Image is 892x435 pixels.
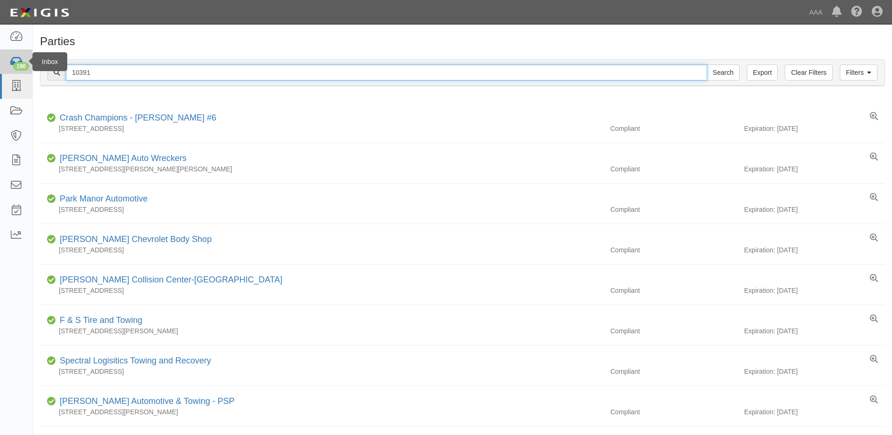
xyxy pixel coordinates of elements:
div: [STREET_ADDRESS][PERSON_NAME] [40,407,603,417]
div: Inbox [32,52,67,71]
a: [PERSON_NAME] Collision Center-[GEOGRAPHIC_DATA] [60,275,282,284]
a: View results summary [870,355,878,364]
div: [STREET_ADDRESS][PERSON_NAME][PERSON_NAME] [40,164,603,174]
div: [STREET_ADDRESS][PERSON_NAME] [40,326,603,336]
i: Help Center - Complianz [851,7,862,18]
div: Expiration: [DATE] [744,124,884,133]
div: Expiration: [DATE] [744,164,884,174]
a: F & S Tire and Towing [60,315,142,325]
div: Mercer Auto Wreckers [56,153,187,165]
img: logo-5460c22ac91f19d4615b14bd174203de0afe785f0fc80cf4dbbc73dc1793850b.png [7,4,72,21]
a: View results summary [870,314,878,324]
div: Compliant [603,367,744,376]
a: [PERSON_NAME] Auto Wreckers [60,153,187,163]
a: [PERSON_NAME] Chevrolet Body Shop [60,234,212,244]
div: [STREET_ADDRESS] [40,245,603,255]
div: Compliant [603,245,744,255]
a: Crash Champions - [PERSON_NAME] #6 [60,113,216,122]
div: [STREET_ADDRESS] [40,367,603,376]
a: Park Manor Automotive [60,194,148,203]
i: Compliant [47,115,56,121]
a: [PERSON_NAME] Automotive & Towing - PSP [60,396,235,406]
i: Compliant [47,155,56,162]
div: Compliant [603,407,744,417]
a: Clear Filters [785,64,832,81]
div: Expiration: [DATE] [744,367,884,376]
div: Compliant [603,124,744,133]
i: Compliant [47,236,56,243]
a: View results summary [870,153,878,162]
div: Expiration: [DATE] [744,326,884,336]
a: View results summary [870,193,878,202]
a: Filters [840,64,877,81]
div: F & S Tire and Towing [56,314,142,327]
a: Spectral Logisitics Towing and Recovery [60,356,211,365]
div: Taylor's Automotive & Towing - PSP [56,395,235,408]
div: Compliant [603,205,744,214]
div: Expiration: [DATE] [744,407,884,417]
div: 190 [13,62,29,71]
input: Search [707,64,740,81]
input: Search [66,64,707,81]
div: Expiration: [DATE] [744,245,884,255]
div: Compliant [603,326,744,336]
a: AAA [805,3,827,22]
i: Compliant [47,398,56,405]
a: View results summary [870,112,878,121]
a: View results summary [870,395,878,405]
i: Compliant [47,277,56,283]
div: Crash Champions - Irving #6 [56,112,216,124]
div: Ancira Winton Chevrolet Body Shop [56,234,212,246]
div: [STREET_ADDRESS] [40,124,603,133]
div: Park Manor Automotive [56,193,148,205]
div: Joe Hudson's Collision Center-Kingwood [56,274,282,286]
div: [STREET_ADDRESS] [40,286,603,295]
a: View results summary [870,274,878,283]
a: View results summary [870,234,878,243]
h1: Parties [40,35,885,48]
div: Compliant [603,164,744,174]
div: [STREET_ADDRESS] [40,205,603,214]
a: Export [747,64,778,81]
i: Compliant [47,358,56,364]
i: Compliant [47,196,56,202]
div: Compliant [603,286,744,295]
div: Spectral Logisitics Towing and Recovery [56,355,211,367]
div: Expiration: [DATE] [744,286,884,295]
i: Compliant [47,317,56,324]
div: Expiration: [DATE] [744,205,884,214]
